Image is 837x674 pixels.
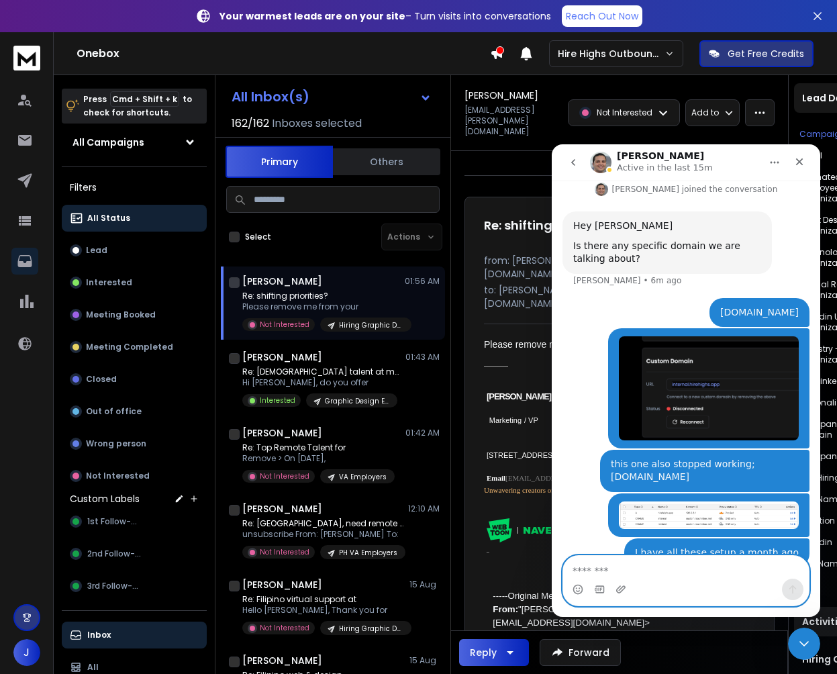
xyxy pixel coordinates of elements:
p: Lead [86,245,107,256]
p: [EMAIL_ADDRESS][PERSON_NAME][DOMAIN_NAME] [464,105,560,137]
button: 3rd Follow-up [62,573,207,599]
button: Reply [459,639,529,666]
h1: Onebox [77,46,490,62]
span: 162 / 162 [232,115,269,132]
p: 01:56 AM [405,276,440,287]
button: J [13,639,40,666]
p: Closed [86,374,117,385]
img: WEBTOON Entertainment [487,518,559,542]
p: VA Employers [339,472,387,482]
h1: [PERSON_NAME] [242,275,322,288]
button: All Status [62,205,207,232]
strong: [PERSON_NAME] [487,391,551,401]
p: Meeting Booked [86,309,156,320]
h1: [PERSON_NAME] [242,350,322,364]
p: Remove > On [DATE], [242,453,395,464]
span: 3rd Follow-up [87,581,143,591]
p: Meeting Completed [86,342,173,352]
span: [STREET_ADDRESS] [487,451,560,459]
button: Wrong person [62,430,207,457]
button: Lead [62,237,207,264]
h3: Custom Labels [70,492,140,505]
span: Unwavering creators of change [484,486,577,494]
p: 15 Aug [409,579,440,590]
button: All Campaigns [62,129,207,156]
p: Re: shifting priorities? [242,291,403,301]
h1: [PERSON_NAME] [242,578,322,591]
h1: [PERSON_NAME] [242,426,322,440]
button: 1st Follow-up [62,508,207,535]
p: from: [PERSON_NAME] <[EMAIL_ADDRESS][PERSON_NAME][DOMAIN_NAME]> [484,254,755,281]
button: Inbox [62,622,207,648]
p: PH VA Employers [339,548,397,558]
p: to: [PERSON_NAME] <[PERSON_NAME][EMAIL_ADDRESS][DOMAIN_NAME]> [484,283,755,310]
p: Hello [PERSON_NAME], Thank you for [242,605,403,616]
p: Wrong person [86,438,146,449]
button: 2nd Follow-up [62,540,207,567]
p: Not Interested [260,623,309,633]
button: Meeting Completed [62,334,207,360]
p: 01:42 AM [405,428,440,438]
button: All Inbox(s) [221,83,442,110]
a: [EMAIL_ADDRESS][PERSON_NAME][DOMAIN_NAME] [505,474,691,482]
h1: All Inbox(s) [232,90,309,103]
button: Out of office [62,398,207,425]
button: Get Free Credits [699,40,814,67]
img: logo [13,46,40,70]
a: Reach Out Now [562,5,642,27]
h3: Filters [62,178,207,197]
p: Please remove me from your [242,301,403,312]
label: Select [245,232,271,242]
h1: [PERSON_NAME] [464,89,538,102]
p: Graphic Design Employers [325,396,389,406]
p: Not Interested [597,107,652,118]
iframe: Intercom live chat [788,628,820,660]
p: – Turn visits into conversations [219,9,551,23]
span: / VP [524,416,538,424]
p: Interested [86,277,132,288]
p: Not Interested [260,320,309,330]
b: From: [493,604,518,614]
p: Add to [691,107,719,118]
p: Out of office [86,406,142,417]
p: unsubscribe From: [PERSON_NAME] To: [242,529,403,540]
div: Reply [470,646,497,659]
h1: All Campaigns [72,136,144,149]
h1: [PERSON_NAME] [242,654,322,667]
strong: Your warmest leads are on your site [219,9,405,23]
p: Re: Top Remote Talent for [242,442,395,453]
span: 2nd Follow-up [87,548,145,559]
p: 15 Aug [409,655,440,666]
button: Interested [62,269,207,296]
iframe: Intercom live chat [552,144,820,617]
p: Re: [GEOGRAPHIC_DATA], need remote experts? [242,518,403,529]
p: Reach Out Now [566,9,638,23]
p: 12:10 AM [408,503,440,514]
